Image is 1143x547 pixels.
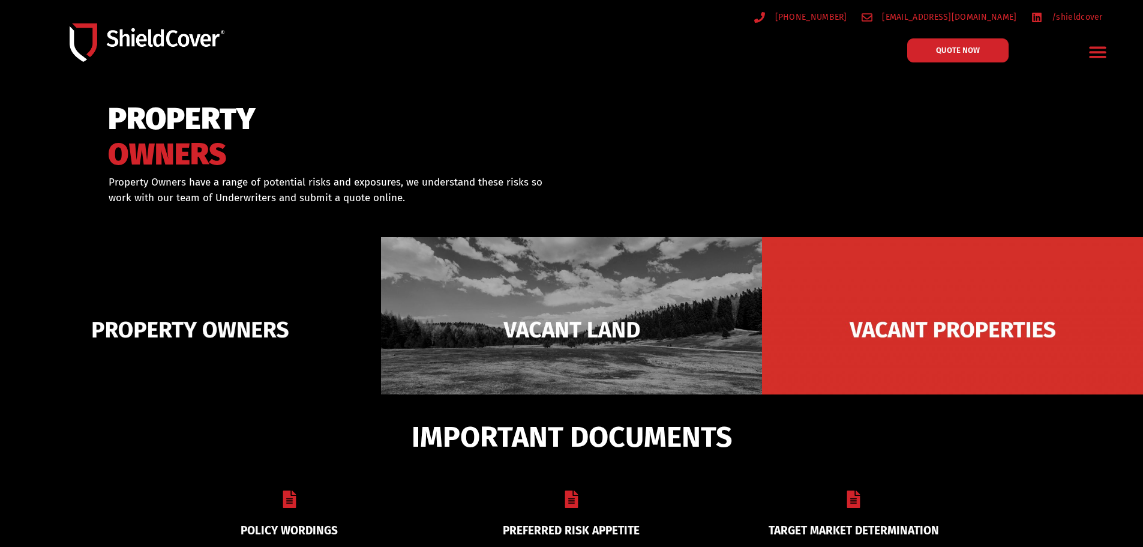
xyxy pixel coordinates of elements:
span: QUOTE NOW [936,46,980,54]
div: Menu Toggle [1084,38,1112,66]
a: QUOTE NOW [907,38,1009,62]
img: Shield-Cover-Underwriting-Australia-logo-full [70,23,224,61]
a: [PHONE_NUMBER] [754,10,847,25]
a: PREFERRED RISK APPETITE [503,524,640,537]
span: IMPORTANT DOCUMENTS [412,426,732,449]
span: [PHONE_NUMBER] [772,10,847,25]
a: /shieldcover [1031,10,1103,25]
p: Property Owners have a range of potential risks and exposures, we understand these risks so work ... [109,175,556,205]
a: TARGET MARKET DETERMINATION [769,524,939,537]
a: [EMAIL_ADDRESS][DOMAIN_NAME] [862,10,1017,25]
span: [EMAIL_ADDRESS][DOMAIN_NAME] [879,10,1016,25]
span: /shieldcover [1049,10,1103,25]
span: PROPERTY [108,107,256,131]
a: POLICY WORDINGS [241,524,338,537]
img: Vacant Land liability cover [381,237,762,422]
